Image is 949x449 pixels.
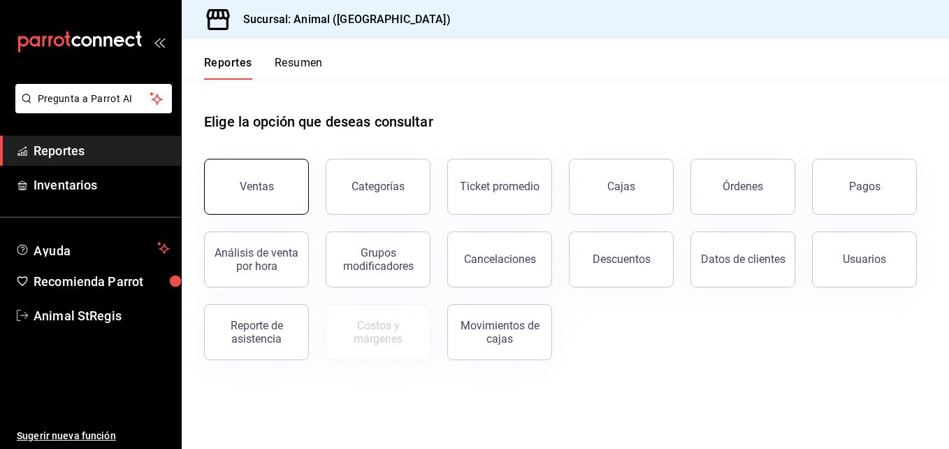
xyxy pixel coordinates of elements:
font: Animal StRegis [34,308,122,323]
button: Pregunta a Parrot AI [15,84,172,113]
div: Reporte de asistencia [213,319,300,345]
h1: Elige la opción que deseas consultar [204,111,433,132]
div: Movimientos de cajas [456,319,543,345]
div: Categorías [352,180,405,193]
font: Inventarios [34,178,97,192]
span: Pregunta a Parrot AI [38,92,150,106]
button: Usuarios [812,231,917,287]
button: Cancelaciones [447,231,552,287]
a: Pregunta a Parrot AI [10,101,172,116]
button: Ventas [204,159,309,215]
div: Costos y márgenes [335,319,421,345]
button: Categorías [326,159,430,215]
button: Datos de clientes [690,231,795,287]
div: Descuentos [593,252,651,266]
span: Ayuda [34,240,152,257]
font: Reportes [204,56,252,70]
div: Grupos modificadores [335,246,421,273]
button: Movimientos de cajas [447,304,552,360]
button: Reporte de asistencia [204,304,309,360]
h3: Sucursal: Animal ([GEOGRAPHIC_DATA]) [232,11,451,28]
font: Recomienda Parrot [34,274,143,289]
div: Datos de clientes [701,252,785,266]
button: Descuentos [569,231,674,287]
button: Pagos [812,159,917,215]
button: Resumen [275,56,323,80]
div: Cajas [607,178,636,195]
div: Cancelaciones [464,252,536,266]
div: Análisis de venta por hora [213,246,300,273]
div: Órdenes [723,180,763,193]
font: Sugerir nueva función [17,430,116,441]
font: Reportes [34,143,85,158]
button: Análisis de venta por hora [204,231,309,287]
div: Ticket promedio [460,180,539,193]
button: open_drawer_menu [154,36,165,48]
a: Cajas [569,159,674,215]
div: Pestañas de navegación [204,56,323,80]
div: Ventas [240,180,274,193]
button: Ticket promedio [447,159,552,215]
div: Usuarios [843,252,886,266]
button: Grupos modificadores [326,231,430,287]
button: Órdenes [690,159,795,215]
div: Pagos [849,180,881,193]
button: Contrata inventarios para ver este reporte [326,304,430,360]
